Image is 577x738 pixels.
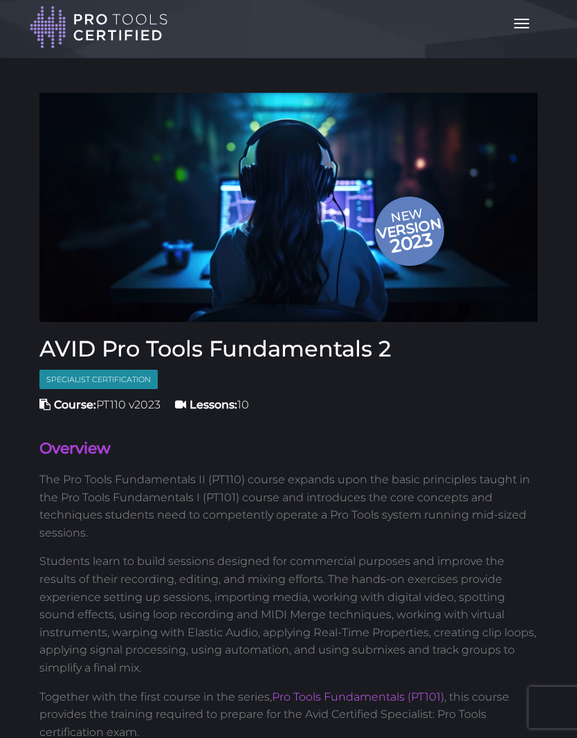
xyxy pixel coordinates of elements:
[30,5,168,50] img: Pro Tools Certified Logo
[374,205,448,259] span: New
[39,552,538,676] p: Students learn to build sessions designed for commercial purposes and improve the results of thei...
[39,370,158,390] span: Specialist Certification
[39,398,161,411] span: PT110 v2023
[39,93,538,322] img: Fundamentals 2 Course
[272,690,444,703] a: Pro Tools Fundamentals (PT101)
[376,226,448,260] span: 2023
[190,398,237,411] strong: Lessons:
[39,438,538,460] h4: Overview
[175,398,249,411] span: 10
[374,219,443,237] span: version
[39,471,538,541] p: The Pro Tools Fundamentals II (PT110) course expands upon the basic principles taught in the Pro ...
[39,336,538,362] h3: AVID Pro Tools Fundamentals 2
[54,398,96,411] strong: Course:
